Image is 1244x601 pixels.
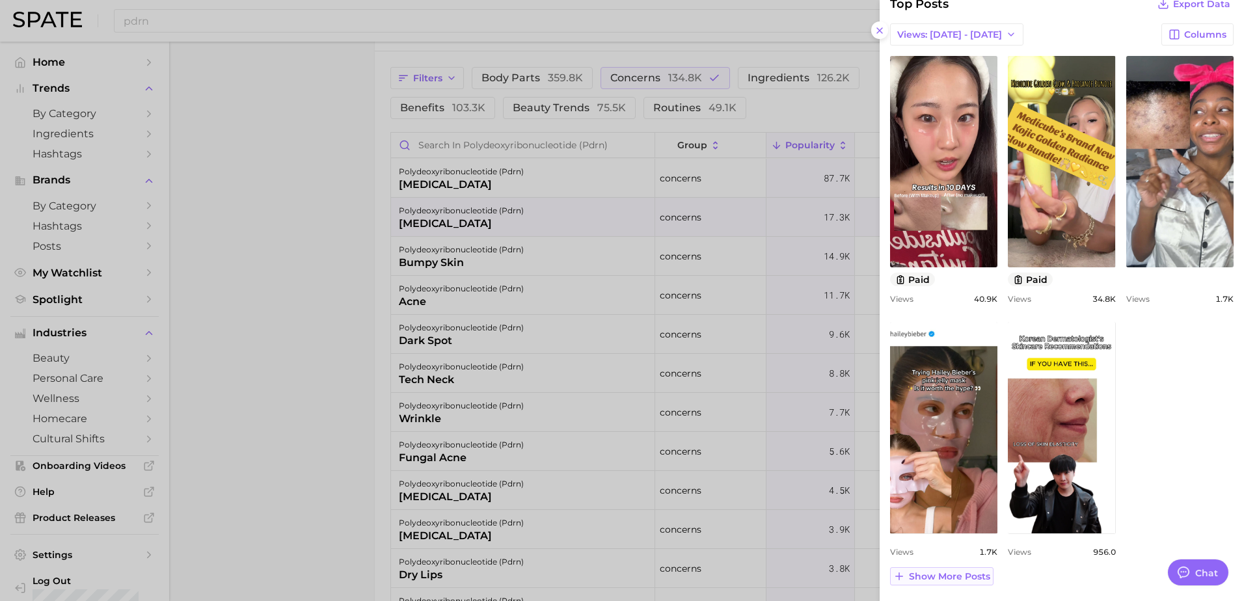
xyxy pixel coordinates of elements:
[890,273,935,286] button: paid
[890,567,994,585] button: Show more posts
[890,294,913,304] span: Views
[1008,547,1031,557] span: Views
[890,23,1023,46] button: Views: [DATE] - [DATE]
[979,547,997,557] span: 1.7k
[1008,294,1031,304] span: Views
[909,571,990,582] span: Show more posts
[1126,294,1150,304] span: Views
[1215,294,1234,304] span: 1.7k
[1161,23,1234,46] button: Columns
[1184,29,1226,40] span: Columns
[1092,294,1116,304] span: 34.8k
[974,294,997,304] span: 40.9k
[890,547,913,557] span: Views
[1093,547,1116,557] span: 956.0
[897,29,1002,40] span: Views: [DATE] - [DATE]
[1008,273,1053,286] button: paid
